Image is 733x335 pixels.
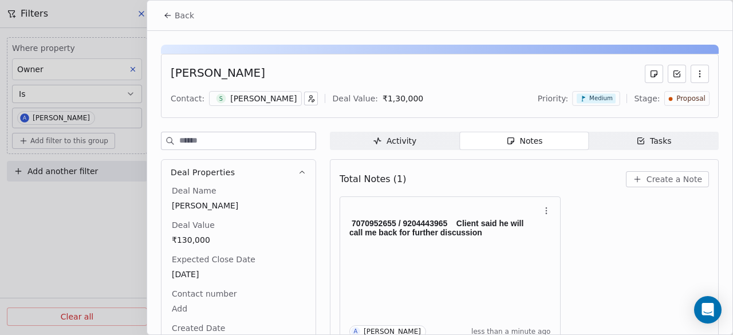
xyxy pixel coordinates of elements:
span: Priority: [538,93,569,104]
button: Create a Note [626,171,709,187]
span: Total Notes (1) [340,172,406,186]
span: Contact number [170,288,239,299]
span: Deal Value [170,219,217,231]
div: [PERSON_NAME] [230,93,297,104]
span: [PERSON_NAME] [172,200,305,211]
span: Deal Properties [171,167,235,178]
div: Deal Value: [332,93,377,104]
span: Stage: [634,93,660,104]
div: Tasks [636,135,672,147]
span: Created Date [170,322,227,334]
span: Proposal [676,94,706,104]
div: [PERSON_NAME] [171,65,265,83]
div: Activity [373,135,416,147]
div: Contact: [171,93,204,104]
span: Expected Close Date [170,254,258,265]
button: Back [156,5,201,26]
span: Deal Name [170,185,219,196]
span: [DATE] [172,269,305,280]
span: ₹130,000 [172,234,305,246]
span: Medium [589,94,613,103]
span: Add [172,303,305,314]
span: S [216,94,226,104]
button: Deal Properties [161,160,316,185]
span: Create a Note [647,174,702,185]
strong: 7070952655 / 9204443965 [352,219,447,228]
strong: Client said he will call me back for further discussion [349,219,526,237]
span: ₹ 1,30,000 [383,94,423,103]
div: Open Intercom Messenger [694,296,722,324]
span: Back [175,10,194,21]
